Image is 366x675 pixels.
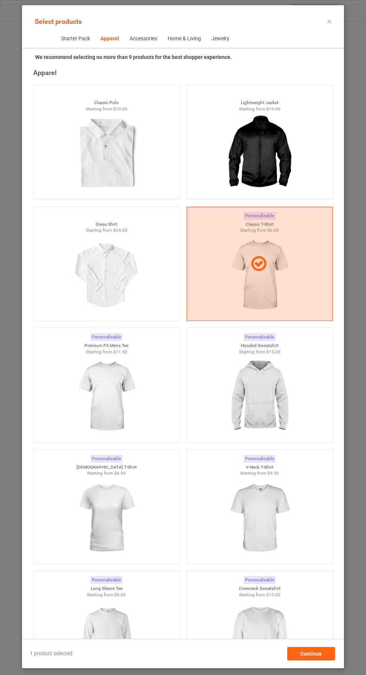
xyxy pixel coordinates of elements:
[187,470,333,476] div: Starting from
[226,355,293,438] img: regular.jpg
[187,100,333,106] div: Lightweight Jacket
[167,35,201,43] div: Home & Living
[300,651,322,657] span: Continue
[34,227,180,234] div: Starting from
[34,100,180,106] div: Classic Polo
[100,35,119,43] div: Apparel
[226,112,293,196] img: regular.jpg
[34,221,180,228] div: Dress Shirt
[114,471,126,476] span: $6.50
[244,455,276,463] div: Personalizable
[244,333,276,341] div: Personalizable
[266,106,280,112] span: $19.00
[34,106,180,112] div: Starting from
[187,585,333,592] div: Crewneck Sweatshirt
[34,585,180,592] div: Long Sleeve Tee
[73,234,140,317] img: regular.jpg
[34,592,180,598] div: Starting from
[211,35,229,43] div: Jewelry
[34,343,180,349] div: Premium Fit Mens Tee
[187,343,333,349] div: Hooded Sweatshirt
[113,228,127,233] span: $24.00
[113,106,127,112] span: $10.00
[244,576,276,584] div: Personalizable
[266,592,280,597] span: $13.00
[187,106,333,112] div: Starting from
[287,647,335,660] div: Continue
[187,464,333,471] div: V-Neck T-Shirt
[266,349,280,354] span: $15.00
[267,471,279,476] span: $9.50
[33,68,336,77] div: Apparel
[90,455,122,463] div: Personalizable
[73,355,140,438] img: regular.jpg
[90,333,122,341] div: Personalizable
[34,464,180,471] div: [DEMOGRAPHIC_DATA] T-Shirt
[34,470,180,476] div: Starting from
[187,349,333,355] div: Starting from
[114,592,126,597] span: $9.00
[113,349,127,354] span: $11.50
[34,349,180,355] div: Starting from
[187,592,333,598] div: Starting from
[73,476,140,560] img: regular.jpg
[35,18,82,25] span: Select products
[30,650,72,657] span: 1 product selected
[129,35,157,43] div: Accessories
[56,30,95,48] span: Starter Pack
[226,476,293,560] img: regular.jpg
[90,576,122,584] div: Personalizable
[35,54,232,60] strong: We recommend selecting no more than 9 products for the best shopper experience.
[73,112,140,196] img: regular.jpg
